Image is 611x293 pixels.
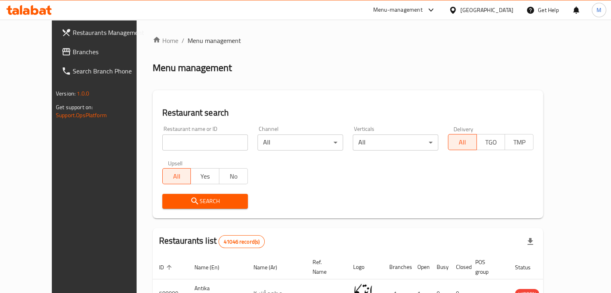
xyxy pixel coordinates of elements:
th: Busy [430,255,450,279]
a: Search Branch Phone [55,61,154,81]
li: / [182,36,184,45]
span: Branches [73,47,147,57]
button: Search [162,194,248,209]
span: M [597,6,601,14]
a: Home [153,36,178,45]
button: Yes [190,168,219,184]
th: Open [411,255,430,279]
h2: Restaurants list [159,235,265,248]
th: Logo [347,255,383,279]
span: 41046 record(s) [219,238,264,246]
a: Branches [55,42,154,61]
span: Ref. Name [313,257,337,277]
div: All [257,134,343,151]
div: [GEOGRAPHIC_DATA] [460,6,513,14]
th: Branches [383,255,411,279]
div: All [353,134,438,151]
button: All [448,134,477,150]
span: Name (Ar) [253,262,288,272]
span: TMP [508,136,530,148]
a: Restaurants Management [55,23,154,42]
span: ID [159,262,174,272]
div: Menu-management [373,5,423,15]
button: TGO [476,134,505,150]
a: Support.OpsPlatform [56,110,107,120]
th: Closed [450,255,469,279]
span: TGO [480,136,502,148]
span: Yes [194,171,216,182]
span: Get support on: [56,102,93,112]
label: Upsell [168,160,183,166]
span: No [223,171,245,182]
span: 1.0.0 [77,88,89,99]
button: All [162,168,191,184]
span: All [166,171,188,182]
button: TMP [505,134,533,150]
label: Delivery [454,126,474,132]
button: No [219,168,248,184]
span: Status [515,262,541,272]
span: Restaurants Management [73,28,147,37]
div: Export file [521,232,540,251]
input: Search for restaurant name or ID.. [162,134,248,151]
span: Menu management [188,36,241,45]
h2: Menu management [153,61,232,74]
span: All [452,136,474,148]
span: Name (En) [194,262,230,272]
h2: Restaurant search [162,107,533,119]
span: POS group [475,257,499,277]
div: Total records count [219,235,265,248]
nav: breadcrumb [153,36,543,45]
span: Search Branch Phone [73,66,147,76]
span: Search [169,196,241,206]
span: Version: [56,88,76,99]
